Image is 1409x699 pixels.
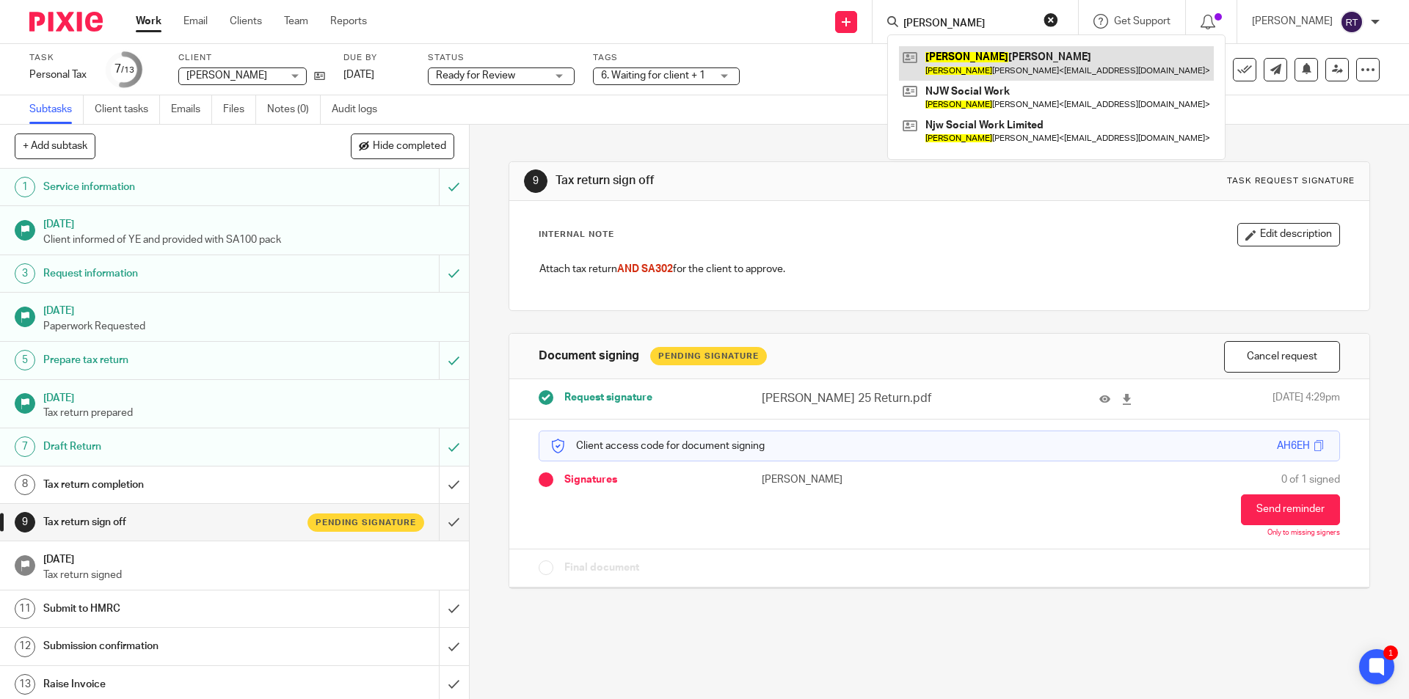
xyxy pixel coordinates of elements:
[373,141,446,153] span: Hide completed
[43,213,454,232] h1: [DATE]
[43,349,297,371] h1: Prepare tax return
[539,262,1339,277] p: Attach tax return for the client to approve.
[43,300,454,318] h1: [DATE]
[650,347,767,365] div: Pending Signature
[601,70,705,81] span: 6. Waiting for client + 1
[43,474,297,496] h1: Tax return completion
[1252,14,1333,29] p: [PERSON_NAME]
[902,18,1034,31] input: Search
[1241,494,1340,525] button: Send reminder
[436,70,515,81] span: Ready for Review
[178,52,325,64] label: Client
[15,599,35,619] div: 11
[1273,390,1340,407] span: [DATE] 4:29pm
[29,52,88,64] label: Task
[564,390,652,405] span: Request signature
[15,475,35,495] div: 8
[1044,12,1058,27] button: Clear
[136,14,161,29] a: Work
[593,52,740,64] label: Tags
[284,14,308,29] a: Team
[15,177,35,197] div: 1
[539,348,639,364] h1: Document signing
[43,568,454,582] p: Tax return signed
[564,472,617,487] span: Signatures
[267,95,321,124] a: Notes (0)
[564,560,639,575] span: Final document
[762,390,983,407] p: [PERSON_NAME] 25 Return.pdf
[15,436,35,457] div: 7
[15,350,35,370] div: 5
[15,512,35,533] div: 9
[171,95,212,124] a: Emails
[223,95,256,124] a: Files
[43,263,297,285] h1: Request information
[43,549,454,567] h1: [DATE]
[1227,175,1355,187] div: Task request signature
[43,176,297,198] h1: Service information
[1114,16,1170,26] span: Get Support
[428,52,575,64] label: Status
[1224,341,1340,373] button: Cancel request
[330,14,367,29] a: Reports
[15,674,35,695] div: 13
[524,169,547,193] div: 9
[43,511,297,533] h1: Tax return sign off
[539,229,614,241] p: Internal Note
[114,61,134,78] div: 7
[121,66,134,74] small: /13
[343,70,374,80] span: [DATE]
[29,12,103,32] img: Pixie
[43,673,297,695] h1: Raise Invoice
[15,263,35,284] div: 3
[15,133,95,158] button: + Add subtask
[29,95,84,124] a: Subtasks
[550,439,765,453] p: Client access code for document signing
[43,406,454,420] p: Tax return prepared
[43,233,454,247] p: Client informed of YE and provided with SA100 pack
[15,637,35,657] div: 12
[343,52,409,64] label: Due by
[43,635,297,657] h1: Submission confirmation
[1383,645,1398,660] div: 1
[617,264,673,274] span: AND SA302
[29,67,88,82] div: Personal Tax
[1267,529,1340,538] p: Only to missing signers
[1277,439,1310,453] div: AH6EH
[556,173,971,189] h1: Tax return sign off
[43,387,454,406] h1: [DATE]
[43,598,297,620] h1: Submit to HMRC
[230,14,262,29] a: Clients
[351,133,454,158] button: Hide completed
[43,319,454,334] p: Paperwork Requested
[1340,10,1364,34] img: svg%3E
[332,95,388,124] a: Audit logs
[95,95,160,124] a: Client tasks
[762,472,939,487] p: [PERSON_NAME]
[1281,472,1340,487] span: 0 of 1 signed
[183,14,208,29] a: Email
[316,516,416,529] span: Pending signature
[1237,223,1340,246] button: Edit description
[43,436,297,458] h1: Draft Return
[186,70,267,81] span: [PERSON_NAME]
